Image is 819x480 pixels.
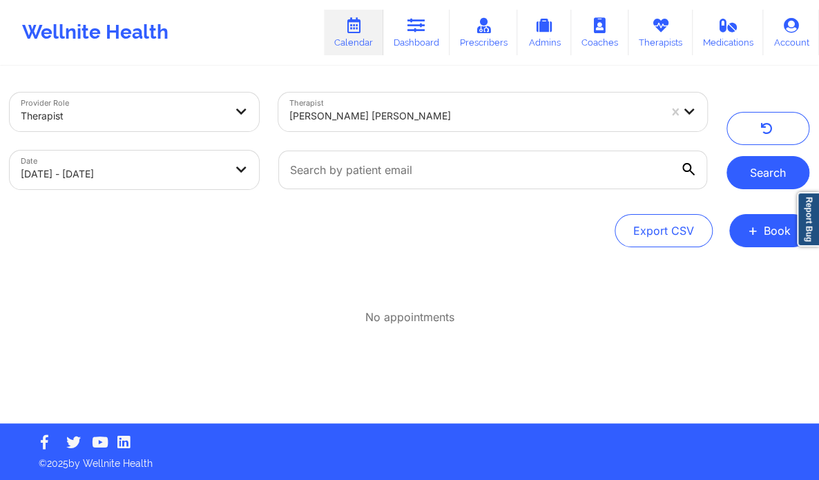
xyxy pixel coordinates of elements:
[383,10,450,55] a: Dashboard
[289,101,659,131] div: [PERSON_NAME] [PERSON_NAME]
[278,151,707,189] input: Search by patient email
[365,309,454,325] p: No appointments
[324,10,383,55] a: Calendar
[763,10,819,55] a: Account
[571,10,628,55] a: Coaches
[450,10,518,55] a: Prescribers
[615,214,713,247] button: Export CSV
[517,10,571,55] a: Admins
[797,192,819,247] a: Report Bug
[693,10,764,55] a: Medications
[748,227,758,234] span: +
[628,10,693,55] a: Therapists
[29,447,790,470] p: © 2025 by Wellnite Health
[21,159,225,189] div: [DATE] - [DATE]
[729,214,809,247] button: +Book
[726,156,809,189] button: Search
[21,101,225,131] div: Therapist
